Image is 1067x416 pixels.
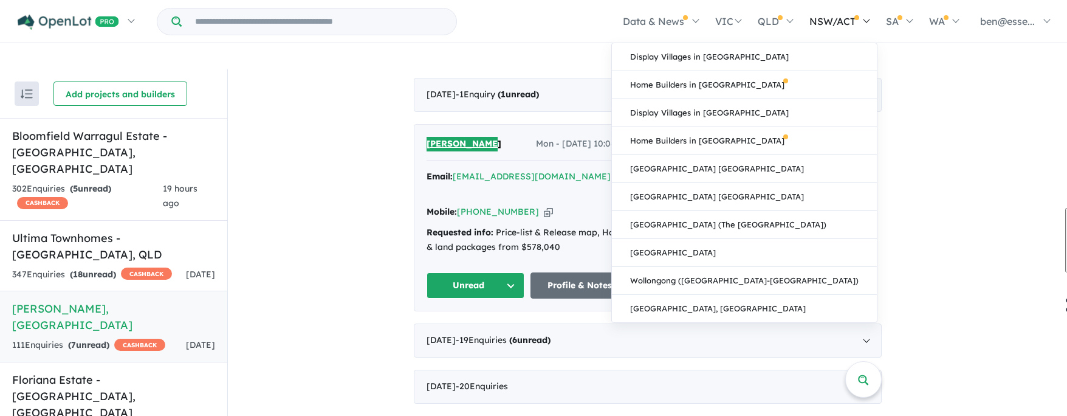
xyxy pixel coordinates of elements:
[612,211,877,239] a: [GEOGRAPHIC_DATA] (The [GEOGRAPHIC_DATA])
[73,183,78,194] span: 5
[70,183,111,194] strong: ( unread)
[414,324,882,358] div: [DATE]
[427,226,629,255] div: Price-list & Release map, House & land packages from $578,040
[121,268,172,280] span: CASHBACK
[612,183,877,211] a: [GEOGRAPHIC_DATA] [GEOGRAPHIC_DATA]
[456,335,551,345] span: - 19 Enquir ies
[186,339,215,350] span: [DATE]
[114,339,165,351] span: CASHBACK
[612,43,877,71] a: Display Villages in [GEOGRAPHIC_DATA]
[536,137,629,151] span: Mon - [DATE] 10:06am
[612,155,877,183] a: [GEOGRAPHIC_DATA] [GEOGRAPHIC_DATA]
[612,127,877,155] a: Home Builders in [GEOGRAPHIC_DATA]
[453,171,611,182] a: [EMAIL_ADDRESS][DOMAIN_NAME]
[184,9,454,35] input: Try estate name, suburb, builder or developer
[12,338,165,353] div: 111 Enquir ies
[501,89,506,100] span: 1
[456,381,508,392] span: - 20 Enquir ies
[12,268,172,282] div: 347 Enquir ies
[544,206,553,218] button: Copy
[980,15,1035,27] span: ben@esse...
[21,89,33,99] img: sort.svg
[498,89,539,100] strong: ( unread)
[512,335,517,345] span: 6
[427,137,501,151] a: [PERSON_NAME]
[17,197,68,209] span: CASHBACK
[427,171,453,182] strong: Email:
[70,269,116,280] strong: ( unread)
[68,339,109,350] strong: ( unread)
[12,182,163,211] div: 302 Enquir ies
[18,15,119,30] img: Openlot PRO Logo White
[163,183,197,209] span: 19 hours ago
[612,239,877,267] a: [GEOGRAPHIC_DATA]
[427,227,493,238] strong: Requested info:
[612,99,877,127] a: Display Villages in [GEOGRAPHIC_DATA]
[71,339,76,350] span: 7
[12,300,215,333] h5: [PERSON_NAME] , [GEOGRAPHIC_DATA]
[414,370,882,404] div: [DATE]
[186,269,215,280] span: [DATE]
[427,206,457,217] strong: Mobile:
[12,230,215,263] h5: Ultima Townhomes - [GEOGRAPHIC_DATA] , QLD
[612,71,877,99] a: Home Builders in [GEOGRAPHIC_DATA]
[530,272,629,299] a: Profile & Notes
[12,128,215,177] h5: Bloomfield Warragul Estate - [GEOGRAPHIC_DATA] , [GEOGRAPHIC_DATA]
[509,335,551,345] strong: ( unread)
[427,138,501,149] span: [PERSON_NAME]
[73,269,83,280] span: 18
[427,272,525,299] button: Unread
[53,81,187,106] button: Add projects and builders
[456,89,539,100] span: - 1 Enquir y
[612,295,877,322] a: [GEOGRAPHIC_DATA], [GEOGRAPHIC_DATA]
[414,78,882,112] div: [DATE]
[457,206,539,217] a: [PHONE_NUMBER]
[612,267,877,295] a: Wollongong ([GEOGRAPHIC_DATA]-[GEOGRAPHIC_DATA])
